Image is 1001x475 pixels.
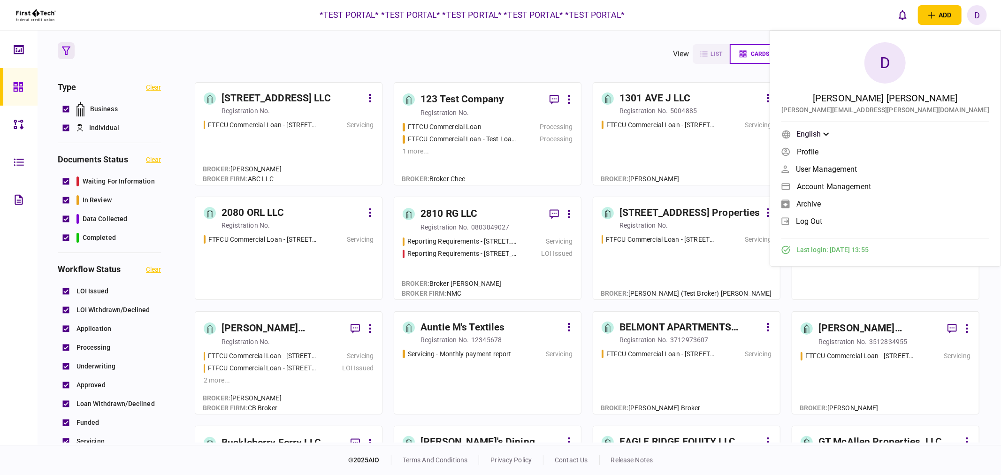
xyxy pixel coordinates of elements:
span: archive [796,200,821,208]
a: 2810 RG LLCregistration no.0803849027Reporting Requirements - 2810 Rio Grande Street Austin TXSer... [394,197,581,300]
span: Loan Withdrawn/Declined [76,399,155,409]
div: registration no. [420,108,469,117]
a: terms and conditions [403,456,468,464]
button: clear [146,266,161,273]
div: Processing [540,134,573,144]
span: Individual [89,123,119,133]
div: Broker [PERSON_NAME] [402,279,502,289]
div: Servicing - Monthly payment report [408,349,511,359]
div: Auntie M's Textiles [420,320,505,335]
div: 12345678 [471,335,502,345]
a: [STREET_ADDRESS] LLCregistration no.FTFCU Commercial Loan - 412 S Iowa Street Sioux Falls SDServi... [195,82,382,185]
a: Profile [781,145,989,159]
div: [PERSON_NAME] (Test Broker) [PERSON_NAME] [601,289,772,299]
a: Auntie M's Textilesregistration no.12345678Servicing - Monthly payment reportServicing [394,311,581,414]
span: broker firm : [402,290,447,297]
div: Reporting Requirements - 2810 Rio Grande Street Austin TX [407,249,517,259]
span: in review [83,195,112,205]
a: contact us [555,456,588,464]
div: Servicing [347,120,374,130]
div: registration no. [222,106,270,115]
button: list [693,44,730,64]
div: © 2025 AIO [348,455,391,465]
div: [PERSON_NAME][EMAIL_ADDRESS][PERSON_NAME][DOMAIN_NAME] [781,105,989,115]
div: registration no. [818,337,867,346]
div: [PERSON_NAME] INVESTMENT GROUP LLC [818,321,940,336]
div: registration no. [222,337,270,346]
span: Broker : [203,165,230,173]
button: d [967,5,987,25]
div: 3512834955 [869,337,907,346]
button: open notifications list [893,5,912,25]
span: Broker : [800,404,827,412]
div: [PERSON_NAME]'s Dining [420,435,535,450]
div: registration no. [222,221,270,230]
a: 2080 ORL LLCregistration no.FTFCU Commercial Loan - 557 Pleasant Lane Huron SDServicing [195,197,382,300]
a: 1301 AVE J LLCregistration no.5004885FTFCU Commercial Loan - 2110 Whitecloud Circle Boston MAServ... [593,82,780,185]
div: [STREET_ADDRESS] Properties [619,206,760,221]
span: Approved [76,380,106,390]
button: open adding identity options [918,5,962,25]
span: Servicing [76,437,105,446]
h3: Type [58,83,76,92]
div: LOI Issued [541,249,573,259]
span: list [711,51,722,57]
div: 0803849027 [471,222,509,232]
span: cards [751,51,769,57]
div: FTFCU Commercial Loan [408,122,481,132]
div: *TEST PORTAL* *TEST PORTAL* *TEST PORTAL* *TEST PORTAL* *TEST PORTAL* [320,9,625,21]
div: [PERSON_NAME] [800,403,879,413]
span: User management [796,165,857,173]
div: Buckleberry Ferry LLC [222,436,321,451]
div: [PERSON_NAME] [601,174,680,184]
div: Servicing [347,235,374,245]
span: Account management [797,183,871,191]
div: GT McAllen Properties, LLC [818,435,942,450]
div: registration no. [420,335,469,345]
div: 5004885 [670,106,697,115]
h3: documents status [58,155,128,164]
span: Broker : [203,394,230,402]
span: LOI Withdrawn/Declined [76,305,150,315]
span: Profile [797,148,819,156]
div: Servicing [944,351,970,361]
h3: workflow status [58,265,121,274]
div: 3712973607 [670,335,708,345]
div: 1301 AVE J LLC [619,91,690,106]
div: 2 more ... [204,375,374,385]
div: FTFCU Commercial Loan - 412 S Iowa Mitchell SD [208,351,318,361]
div: English [796,129,829,140]
button: clear [146,156,161,163]
span: Broker : [601,404,628,412]
div: FTFCU Commercial Loan - 557 Fountain Court Beaverton OR [606,349,716,359]
div: FTFCU Commercial Loan - 1443 Country Glen Ave Portland OR [606,235,716,245]
span: completed [83,233,116,243]
span: Last login : [DATE] 13:55 [796,245,869,255]
span: broker firm : [203,404,248,412]
button: clear [146,84,161,91]
span: data collected [83,214,128,224]
a: [PERSON_NAME] INVESTMENT GROUP LLCregistration no.3512834955FTFCU Commercial Loan - 1860 Caspian ... [792,311,979,414]
div: CB Broker [203,403,282,413]
span: Application [76,324,111,334]
span: Funded [76,418,99,428]
a: archive [781,197,989,211]
div: Servicing [745,349,772,359]
div: d [864,42,906,84]
div: view [673,48,689,60]
img: client company logo [15,3,57,27]
span: Broker : [402,175,429,183]
span: LOI Issued [76,286,108,296]
div: [STREET_ADDRESS] LLC [222,91,331,106]
span: waiting for information [83,176,155,186]
div: FTFCU Commercial Loan - 557 Pleasant Lane Huron SD [208,235,318,245]
div: registration no. [619,221,668,230]
button: cards [730,44,778,64]
div: Processing [540,122,573,132]
div: BELMONT APARTMENTS PARTNERS LLC [619,320,761,335]
span: Broker : [601,175,628,183]
div: Servicing [546,237,573,246]
div: 2080 ORL LLC [222,206,284,221]
span: Processing [76,343,110,352]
